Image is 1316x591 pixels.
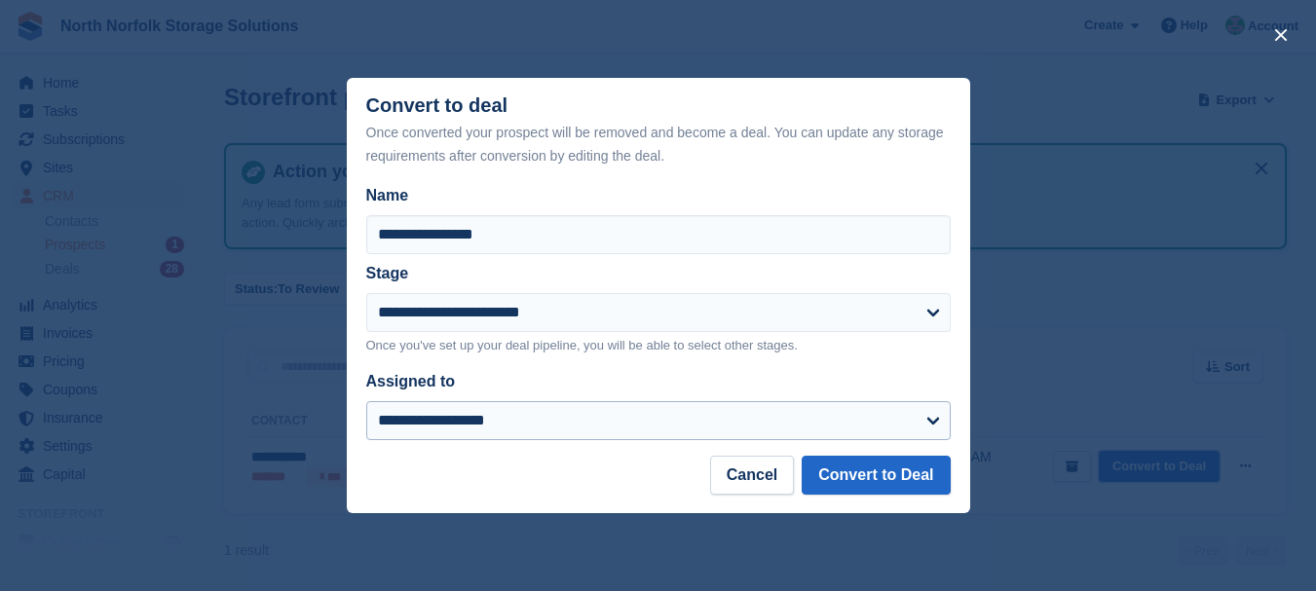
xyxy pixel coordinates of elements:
[366,336,951,355] p: Once you've set up your deal pipeline, you will be able to select other stages.
[802,456,950,495] button: Convert to Deal
[366,265,409,281] label: Stage
[366,121,951,167] div: Once converted your prospect will be removed and become a deal. You can update any storage requir...
[1265,19,1297,51] button: close
[366,373,456,389] label: Assigned to
[366,184,951,207] label: Name
[366,94,951,167] div: Convert to deal
[710,456,794,495] button: Cancel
